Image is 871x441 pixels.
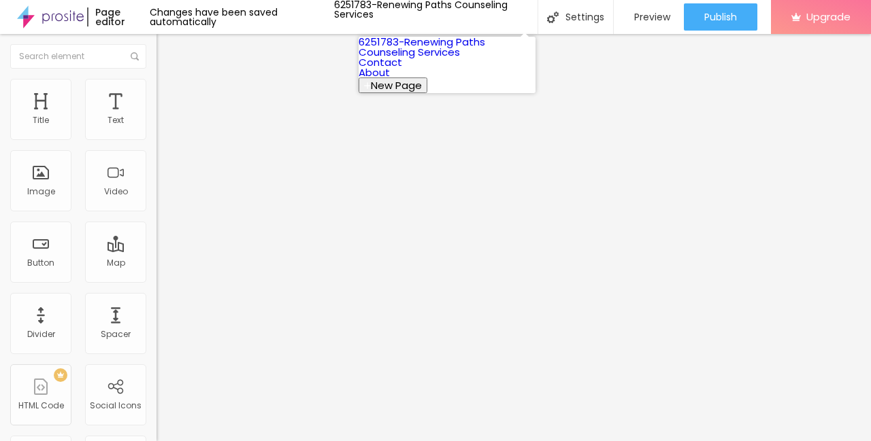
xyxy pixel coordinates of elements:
[359,77,427,93] button: New Page
[27,330,55,339] div: Divider
[371,78,422,92] span: New Page
[108,116,124,125] div: Text
[101,330,131,339] div: Spacer
[634,12,670,22] span: Preview
[157,34,871,441] iframe: Editor
[18,401,64,410] div: HTML Code
[27,187,55,196] div: Image
[27,258,54,268] div: Button
[547,12,559,23] img: Icone
[10,44,146,69] input: Search element
[704,12,737,22] span: Publish
[90,401,142,410] div: Social Icons
[359,65,390,80] a: About
[131,52,139,60] img: Icone
[359,35,485,59] a: 6251783-Renewing Paths Counseling Services
[107,258,125,268] div: Map
[614,3,684,31] button: Preview
[33,116,49,125] div: Title
[104,187,128,196] div: Video
[150,7,334,27] div: Changes have been saved automatically
[684,3,757,31] button: Publish
[806,11,851,22] span: Upgrade
[87,7,150,27] div: Page editor
[359,55,402,69] a: Contact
